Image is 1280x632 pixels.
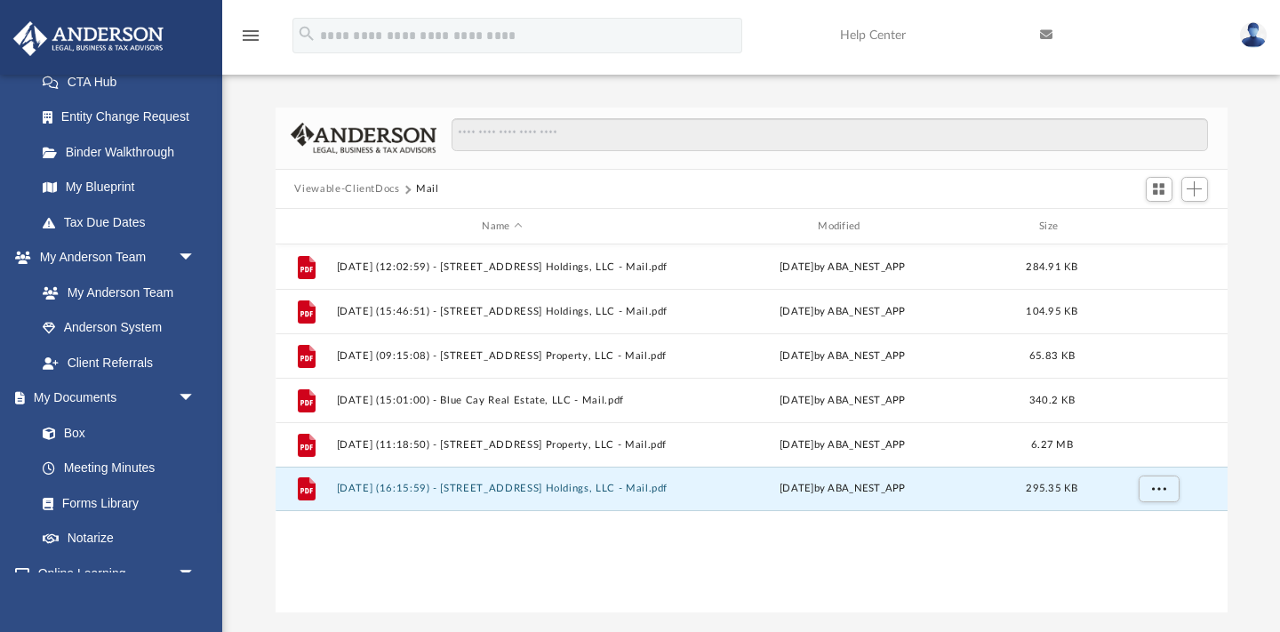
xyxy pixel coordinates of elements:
input: Search files and folders [452,118,1207,152]
a: Box [25,415,204,451]
span: 284.91 KB [1026,262,1077,272]
a: My Blueprint [25,170,213,205]
button: [DATE] (15:01:00) - Blue Cay Real Estate, LLC - Mail.pdf [336,395,668,406]
a: Forms Library [25,485,204,521]
div: id [1095,219,1220,235]
button: [DATE] (11:18:50) - [STREET_ADDRESS] Property, LLC - Mail.pdf [336,439,668,451]
div: [DATE] by ABA_NEST_APP [676,393,1009,409]
span: arrow_drop_down [178,380,213,417]
button: [DATE] (16:15:59) - [STREET_ADDRESS] Holdings, LLC - Mail.pdf [336,484,668,495]
a: menu [240,34,261,46]
div: grid [276,244,1228,613]
button: Switch to Grid View [1146,177,1172,202]
span: arrow_drop_down [178,556,213,592]
a: Entity Change Request [25,100,222,135]
span: 295.35 KB [1026,484,1077,493]
img: Anderson Advisors Platinum Portal [8,21,169,56]
div: [DATE] by ABA_NEST_APP [676,260,1009,276]
i: search [297,24,316,44]
div: [DATE] by ABA_NEST_APP [676,304,1009,320]
button: [DATE] (12:02:59) - [STREET_ADDRESS] Holdings, LLC - Mail.pdf [336,261,668,273]
a: Notarize [25,521,213,556]
img: User Pic [1240,22,1267,48]
span: 6.27 MB [1031,440,1073,450]
a: Online Learningarrow_drop_down [12,556,213,591]
button: More options [1138,476,1179,502]
button: Add [1181,177,1208,202]
button: Mail [416,181,439,197]
a: Client Referrals [25,345,213,380]
div: Name [335,219,668,235]
div: id [283,219,327,235]
a: Anderson System [25,310,213,346]
a: Binder Walkthrough [25,134,222,170]
div: [DATE] by ABA_NEST_APP [676,348,1009,364]
button: [DATE] (15:46:51) - [STREET_ADDRESS] Holdings, LLC - Mail.pdf [336,306,668,317]
a: My Documentsarrow_drop_down [12,380,213,416]
button: Viewable-ClientDocs [294,181,399,197]
a: My Anderson Teamarrow_drop_down [12,240,213,276]
button: [DATE] (09:15:08) - [STREET_ADDRESS] Property, LLC - Mail.pdf [336,350,668,362]
a: Meeting Minutes [25,451,213,486]
a: Tax Due Dates [25,204,222,240]
div: [DATE] by ABA_NEST_APP [676,437,1009,453]
a: CTA Hub [25,64,222,100]
i: menu [240,25,261,46]
span: 104.95 KB [1026,307,1077,316]
a: My Anderson Team [25,275,204,310]
div: Modified [676,219,1008,235]
span: 340.2 KB [1028,396,1074,405]
div: [DATE] by ABA_NEST_APP [676,481,1009,497]
span: 65.83 KB [1028,351,1074,361]
span: arrow_drop_down [178,240,213,276]
div: Size [1016,219,1087,235]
